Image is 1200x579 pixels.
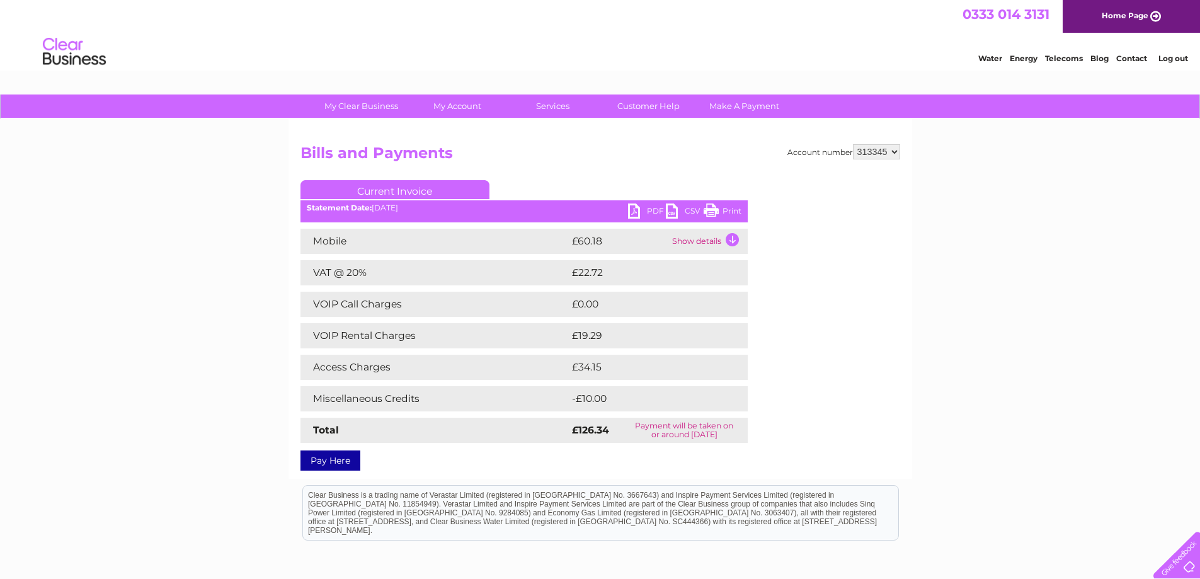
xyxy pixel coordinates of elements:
[300,260,569,285] td: VAT @ 20%
[597,95,700,118] a: Customer Help
[313,424,339,436] strong: Total
[309,95,413,118] a: My Clear Business
[692,95,796,118] a: Make A Payment
[1045,54,1083,63] a: Telecoms
[569,229,669,254] td: £60.18
[300,204,748,212] div: [DATE]
[666,204,704,222] a: CSV
[978,54,1002,63] a: Water
[569,355,721,380] td: £34.15
[1158,54,1188,63] a: Log out
[300,386,569,411] td: Miscellaneous Credits
[569,386,724,411] td: -£10.00
[572,424,609,436] strong: £126.34
[963,6,1049,22] a: 0333 014 3131
[300,144,900,168] h2: Bills and Payments
[300,180,489,199] a: Current Invoice
[300,323,569,348] td: VOIP Rental Charges
[569,292,719,317] td: £0.00
[628,204,666,222] a: PDF
[307,203,372,212] b: Statement Date:
[1010,54,1037,63] a: Energy
[621,418,748,443] td: Payment will be taken on or around [DATE]
[300,229,569,254] td: Mobile
[704,204,741,222] a: Print
[1090,54,1109,63] a: Blog
[1116,54,1147,63] a: Contact
[300,450,360,471] a: Pay Here
[787,144,900,159] div: Account number
[405,95,509,118] a: My Account
[501,95,605,118] a: Services
[300,292,569,317] td: VOIP Call Charges
[569,260,722,285] td: £22.72
[569,323,721,348] td: £19.29
[300,355,569,380] td: Access Charges
[303,7,898,61] div: Clear Business is a trading name of Verastar Limited (registered in [GEOGRAPHIC_DATA] No. 3667643...
[42,33,106,71] img: logo.png
[669,229,748,254] td: Show details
